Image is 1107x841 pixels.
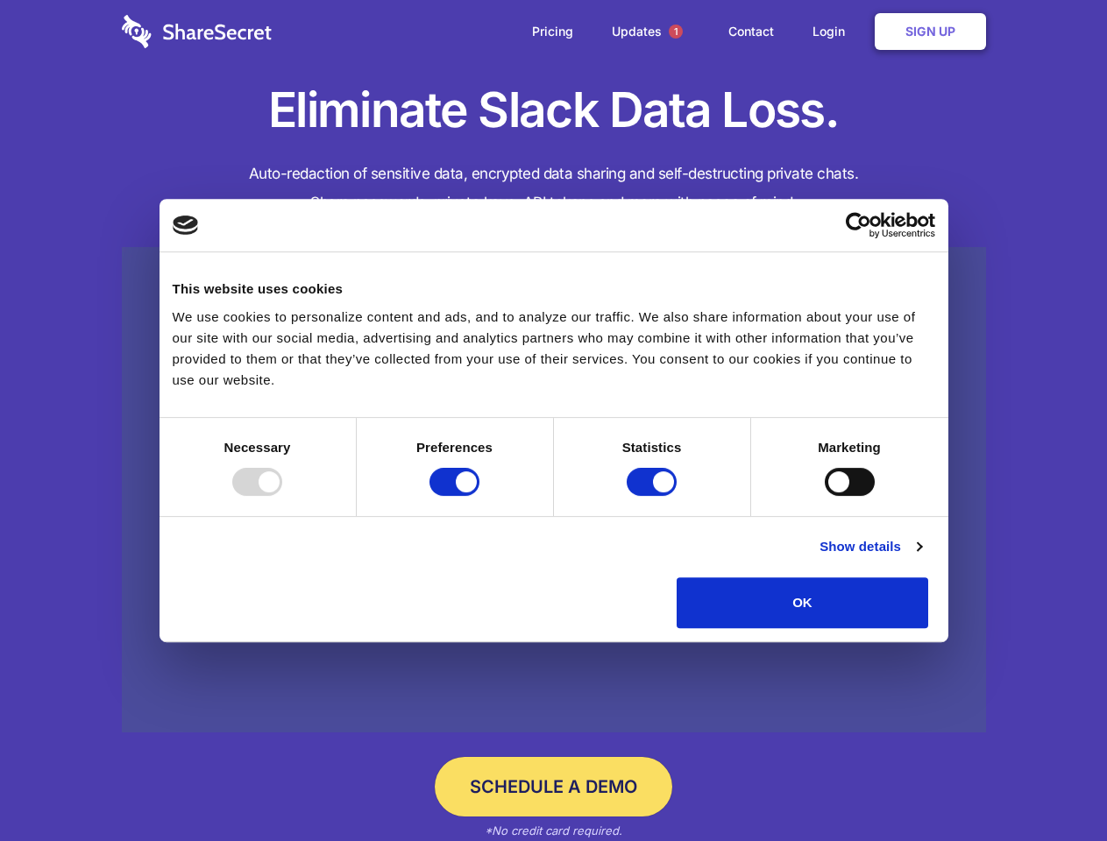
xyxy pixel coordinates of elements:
a: Wistia video thumbnail [122,247,986,733]
span: 1 [669,25,683,39]
img: logo-wordmark-white-trans-d4663122ce5f474addd5e946df7df03e33cb6a1c49d2221995e7729f52c070b2.svg [122,15,272,48]
h4: Auto-redaction of sensitive data, encrypted data sharing and self-destructing private chats. Shar... [122,159,986,217]
a: Login [795,4,871,59]
a: Schedule a Demo [435,757,672,816]
strong: Preferences [416,440,493,455]
button: OK [677,577,928,628]
div: We use cookies to personalize content and ads, and to analyze our traffic. We also share informat... [173,307,935,391]
a: Contact [711,4,791,59]
strong: Statistics [622,440,682,455]
div: This website uses cookies [173,279,935,300]
strong: Necessary [224,440,291,455]
a: Sign Up [875,13,986,50]
h1: Eliminate Slack Data Loss. [122,79,986,142]
a: Show details [820,536,921,557]
img: logo [173,216,199,235]
em: *No credit card required. [485,823,622,837]
a: Usercentrics Cookiebot - opens in a new window [782,212,935,238]
strong: Marketing [818,440,881,455]
a: Pricing [514,4,591,59]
